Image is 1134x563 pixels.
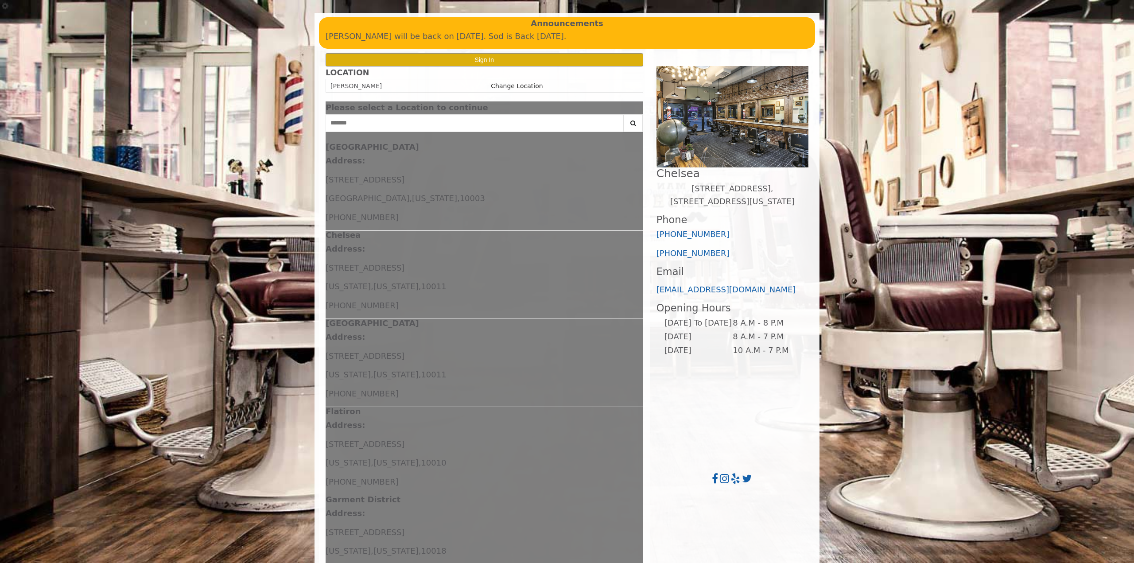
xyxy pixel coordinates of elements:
h3: Phone [656,214,808,225]
div: Center Select [326,114,643,136]
a: [PHONE_NUMBER] [656,248,730,258]
a: [PHONE_NUMBER] [656,229,730,239]
p: [PERSON_NAME] will be back on [DATE]. Sod is Back [DATE]. [326,30,808,43]
span: [STREET_ADDRESS] [326,175,404,184]
span: [STREET_ADDRESS] [326,263,404,272]
span: [PHONE_NUMBER] [326,301,399,310]
a: [EMAIL_ADDRESS][DOMAIN_NAME] [656,285,796,294]
span: , [457,194,460,203]
span: 10011 [421,282,446,291]
td: 8 A.M - 7 P.M [732,330,801,344]
p: [STREET_ADDRESS],[STREET_ADDRESS][US_STATE] [656,182,808,208]
span: [US_STATE] [373,370,419,379]
span: [US_STATE] [373,282,419,291]
h2: Chelsea [656,167,808,179]
span: [STREET_ADDRESS] [326,439,404,449]
span: , [409,194,412,203]
span: [STREET_ADDRESS] [326,351,404,361]
span: , [419,282,421,291]
b: Address: [326,156,365,165]
span: [STREET_ADDRESS] [326,528,404,537]
td: 10 A.M - 7 P.M [732,344,801,357]
span: [GEOGRAPHIC_DATA] [326,194,409,203]
span: [US_STATE] [326,370,371,379]
b: Garment District [326,495,400,504]
b: Address: [326,332,365,342]
b: Address: [326,244,365,253]
span: , [419,458,421,467]
span: 10003 [460,194,485,203]
span: [US_STATE] [373,458,419,467]
span: , [371,458,373,467]
span: [PHONE_NUMBER] [326,389,399,398]
span: , [371,282,373,291]
button: close dialog [630,105,643,111]
b: Flatiron [326,407,361,416]
b: Address: [326,509,365,518]
span: Please select a Location to continue [326,103,488,112]
b: LOCATION [326,68,369,77]
span: [PHONE_NUMBER] [326,213,399,222]
td: [DATE] To [DATE] [664,316,732,330]
span: , [419,546,421,555]
span: 10018 [421,546,446,555]
input: Search Center [326,114,624,132]
span: [US_STATE] [412,194,457,203]
a: Change Location [491,82,543,89]
td: [DATE] [664,344,732,357]
td: 8 A.M - 8 P.M [732,316,801,330]
span: [US_STATE] [373,546,419,555]
span: , [371,546,373,555]
td: [DATE] [664,330,732,344]
h3: Email [656,266,808,277]
b: Announcements [531,17,603,30]
b: [GEOGRAPHIC_DATA] [326,318,419,328]
i: Search button [628,120,638,126]
span: , [371,370,373,379]
b: Chelsea [326,230,361,240]
b: Address: [326,420,365,430]
b: [GEOGRAPHIC_DATA] [326,142,419,151]
span: [US_STATE] [326,282,371,291]
span: 10010 [421,458,446,467]
span: [US_STATE] [326,546,371,555]
span: [US_STATE] [326,458,371,467]
span: , [419,370,421,379]
button: Sign In [326,53,643,66]
h3: Opening Hours [656,303,808,314]
span: 10011 [421,370,446,379]
span: [PHONE_NUMBER] [326,477,399,486]
span: [PERSON_NAME] [330,82,382,89]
